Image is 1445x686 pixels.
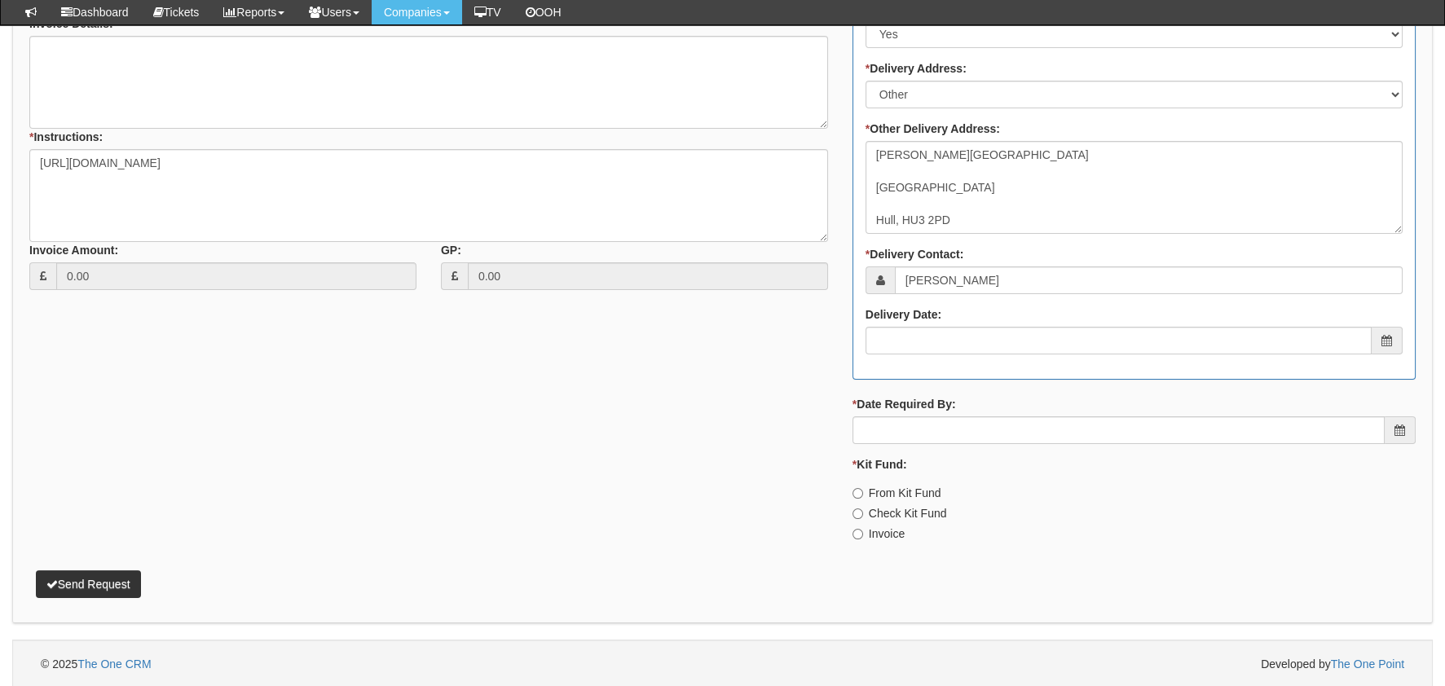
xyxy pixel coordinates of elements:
[1261,656,1404,672] span: Developed by
[866,246,964,262] label: Delivery Contact:
[852,525,905,542] label: Invoice
[852,505,947,521] label: Check Kit Fund
[77,657,151,671] a: The One CRM
[41,657,152,671] span: © 2025
[866,60,967,77] label: Delivery Address:
[852,508,863,519] input: Check Kit Fund
[852,488,863,499] input: From Kit Fund
[866,306,941,323] label: Delivery Date:
[36,570,141,598] button: Send Request
[852,529,863,539] input: Invoice
[852,456,907,473] label: Kit Fund:
[852,396,956,412] label: Date Required By:
[29,129,103,145] label: Instructions:
[852,485,941,501] label: From Kit Fund
[866,121,1000,137] label: Other Delivery Address:
[441,242,461,258] label: GP:
[29,242,118,258] label: Invoice Amount:
[1331,657,1404,671] a: The One Point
